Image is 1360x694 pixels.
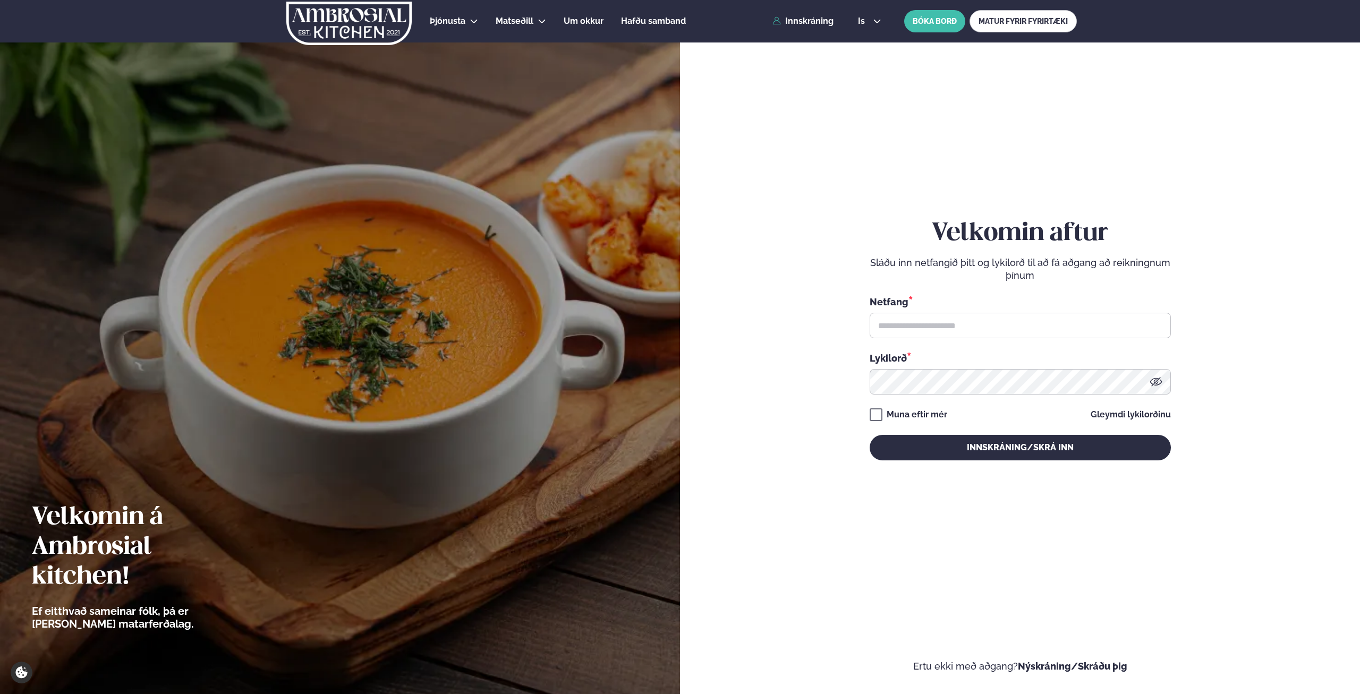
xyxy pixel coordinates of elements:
[858,17,868,25] span: is
[904,10,965,32] button: BÓKA BORÐ
[496,16,533,26] span: Matseðill
[870,435,1171,460] button: Innskráning/Skrá inn
[32,503,252,592] h2: Velkomin á Ambrosial kitchen!
[1091,410,1171,419] a: Gleymdi lykilorðinu
[564,15,603,28] a: Um okkur
[496,15,533,28] a: Matseðill
[849,17,889,25] button: is
[430,15,465,28] a: Þjónusta
[286,2,413,45] img: logo
[870,219,1171,249] h2: Velkomin aftur
[870,256,1171,282] p: Sláðu inn netfangið þitt og lykilorð til að fá aðgang að reikningnum þínum
[772,16,834,26] a: Innskráning
[870,351,1171,365] div: Lykilorð
[870,295,1171,309] div: Netfang
[32,605,252,630] p: Ef eitthvað sameinar fólk, þá er [PERSON_NAME] matarferðalag.
[621,16,686,26] span: Hafðu samband
[1018,661,1127,672] a: Nýskráning/Skráðu þig
[564,16,603,26] span: Um okkur
[11,662,32,683] a: Cookie settings
[430,16,465,26] span: Þjónusta
[712,660,1328,673] p: Ertu ekki með aðgang?
[970,10,1077,32] a: MATUR FYRIR FYRIRTÆKI
[621,15,686,28] a: Hafðu samband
